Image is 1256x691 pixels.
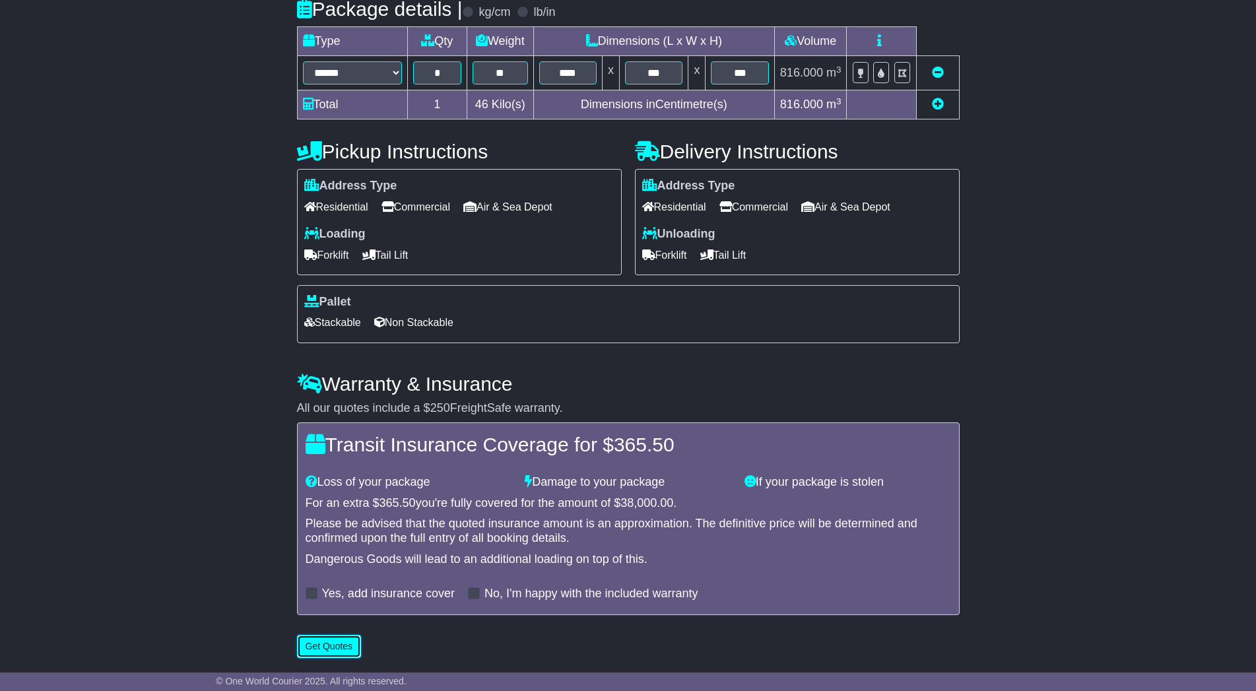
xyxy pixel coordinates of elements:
[700,245,746,265] span: Tail Lift
[635,141,960,162] h4: Delivery Instructions
[216,676,407,686] span: © One World Courier 2025. All rights reserved.
[614,434,675,455] span: 365.50
[780,98,823,111] span: 816.000
[642,245,687,265] span: Forklift
[780,66,823,79] span: 816.000
[297,90,407,119] td: Total
[836,96,842,106] sup: 3
[484,587,698,601] label: No, I'm happy with the included warranty
[304,312,361,333] span: Stackable
[475,98,488,111] span: 46
[801,197,890,217] span: Air & Sea Depot
[304,245,349,265] span: Forklift
[932,66,944,79] a: Remove this item
[299,475,519,490] div: Loss of your package
[306,496,951,511] div: For an extra $ you're fully covered for the amount of $ .
[306,517,951,545] div: Please be advised that the quoted insurance amount is an approximation. The definitive price will...
[297,27,407,56] td: Type
[297,401,960,416] div: All our quotes include a $ FreightSafe warranty.
[297,141,622,162] h4: Pickup Instructions
[719,197,788,217] span: Commercial
[381,197,450,217] span: Commercial
[533,5,555,20] label: lb/in
[304,197,368,217] span: Residential
[688,56,706,90] td: x
[322,587,455,601] label: Yes, add insurance cover
[533,27,774,56] td: Dimensions (L x W x H)
[304,295,351,310] label: Pallet
[463,197,552,217] span: Air & Sea Depot
[603,56,620,90] td: x
[518,475,738,490] div: Damage to your package
[467,90,533,119] td: Kilo(s)
[362,245,409,265] span: Tail Lift
[479,5,510,20] label: kg/cm
[304,227,366,242] label: Loading
[932,98,944,111] a: Add new item
[407,27,467,56] td: Qty
[407,90,467,119] td: 1
[306,552,951,567] div: Dangerous Goods will lead to an additional loading on top of this.
[380,496,416,510] span: 365.50
[297,635,362,658] button: Get Quotes
[374,312,453,333] span: Non Stackable
[826,98,842,111] span: m
[642,227,715,242] label: Unloading
[620,496,673,510] span: 38,000.00
[642,197,706,217] span: Residential
[304,179,397,193] label: Address Type
[297,373,960,395] h4: Warranty & Insurance
[774,27,847,56] td: Volume
[306,434,951,455] h4: Transit Insurance Coverage for $
[738,475,958,490] div: If your package is stolen
[642,179,735,193] label: Address Type
[430,401,450,414] span: 250
[836,65,842,75] sup: 3
[533,90,774,119] td: Dimensions in Centimetre(s)
[826,66,842,79] span: m
[467,27,533,56] td: Weight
